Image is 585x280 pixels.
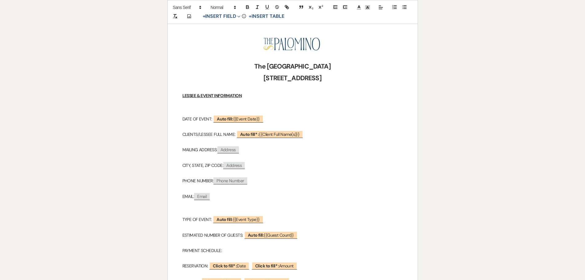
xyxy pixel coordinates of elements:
[355,4,363,11] span: Text Color
[261,35,322,53] img: Palomino Logo-Full Color.jpg
[182,146,403,154] p: MAILING ADDRESS:
[203,14,205,19] span: +
[223,162,245,169] span: Address
[376,4,385,11] span: Alignment
[182,262,403,270] p: RESERVATION:
[216,217,232,222] b: Auto fill:
[201,13,243,20] button: Insert Field
[213,215,263,223] span: {{Event Type}}
[213,263,237,269] b: Click to fill* :
[248,232,264,238] b: Auto fill:
[182,193,403,200] p: EMAIL:
[209,262,249,270] span: Date
[254,62,330,71] strong: The [GEOGRAPHIC_DATA]
[182,162,403,169] p: CITY, STATE, ZIP CODE:
[182,177,403,185] p: PHONE NUMBER:
[213,115,263,123] span: {{Event Date}}
[213,177,247,184] span: Phone Number
[182,216,403,223] p: TYPE OF EVENT:
[217,146,239,153] span: Address
[182,115,403,123] p: DATE OF EVENT:
[255,263,279,269] b: Click to fill* :
[182,231,403,239] p: ESTIMATED NUMBER OF GUESTS:
[247,13,286,20] button: +Insert Table
[249,14,252,19] span: +
[240,132,259,137] b: Auto fill* :
[244,231,298,239] span: {{Guest Count}}
[194,193,210,200] span: Email
[252,262,297,270] span: Amount
[236,130,303,138] span: {{Client Full Name(s)}}
[182,247,403,254] p: PAYMENT SCHEDULE:
[217,116,233,122] b: Auto fill:
[208,4,238,11] span: Header Formats
[263,74,322,82] strong: [STREET_ADDRESS]
[182,93,242,98] u: LESSEE & EVENT INFORMATION
[182,131,403,138] p: CLIENTS/LESSEE FULL NAME:
[363,4,372,11] span: Text Background Color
